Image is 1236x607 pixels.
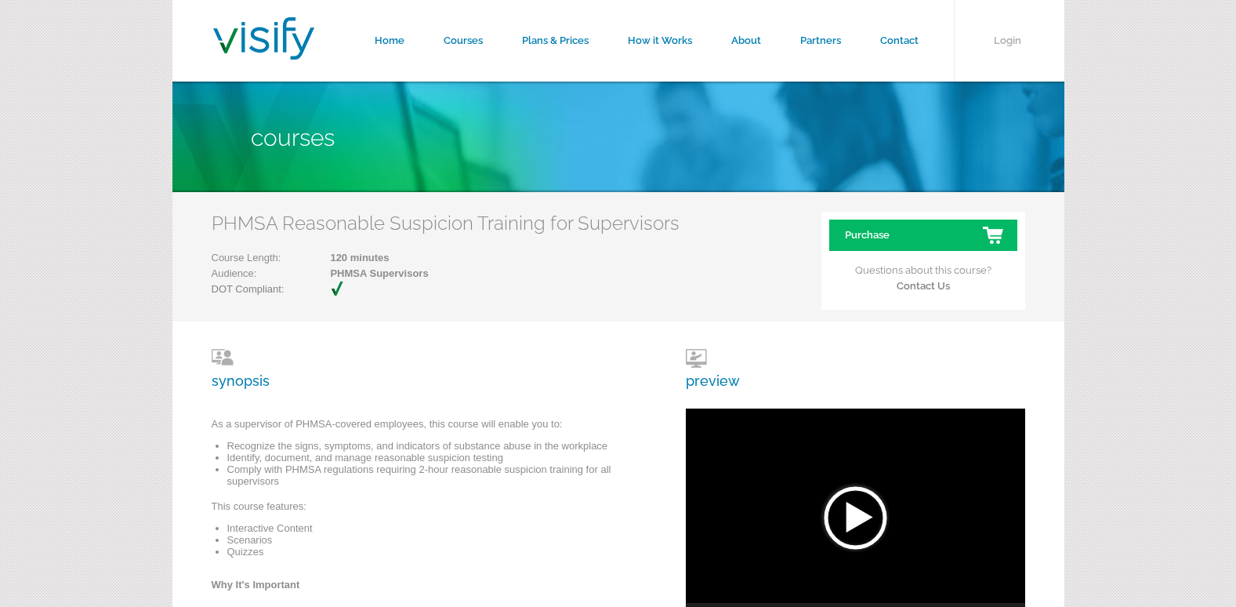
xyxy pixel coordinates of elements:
span: 120 minutes [281,250,428,266]
span: Courses [251,124,335,151]
li: Interactive Content [227,522,635,534]
span: PHMSA Supervisors [281,266,428,282]
h3: synopsis [212,349,635,389]
p: As a supervisor of PHMSA-covered employees, this course will enable you to: [212,416,635,440]
li: Comply with PHMSA regulations requiring 2-hour reasonable suspicion training for all supervisors [227,463,635,487]
li: Quizzes [227,546,635,558]
a: Visify Training [213,42,314,64]
p: DOT Compliant: [212,282,361,297]
p: Course Length: [212,250,429,266]
a: Contact Us [897,280,950,292]
p: Questions about this course? [829,251,1017,294]
a: Purchase [829,220,1017,251]
li: Scenarios [227,534,635,546]
li: Identify, document, and manage reasonable suspicion testing [227,452,635,463]
p: This course features: [212,499,635,522]
strong: Why It's Important [212,579,300,591]
h3: preview [686,349,740,389]
img: Visify Training [213,17,314,60]
li: Recognize the signs, symptoms, and indicators of substance abuse in the workplace [227,440,635,452]
h2: PHMSA Reasonable Suspicion Training for Supervisors [212,212,680,234]
p: Audience: [212,266,429,282]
